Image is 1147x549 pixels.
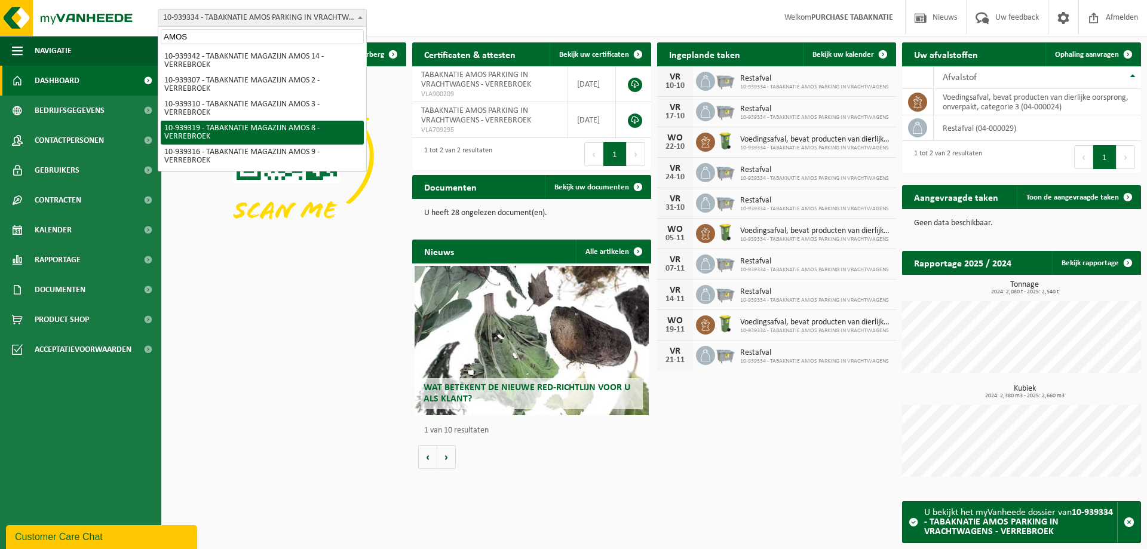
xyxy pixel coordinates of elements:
img: WB-0140-HPE-GN-50 [715,314,735,334]
div: VR [663,164,687,173]
p: U heeft 28 ongelezen document(en). [424,209,639,217]
div: WO [663,225,687,234]
span: Restafval [740,287,889,297]
a: Bekijk uw kalender [803,42,895,66]
button: Next [1117,145,1135,169]
span: Rapportage [35,245,81,275]
span: Restafval [740,165,889,175]
div: VR [663,194,687,204]
span: Dashboard [35,66,79,96]
span: Gebruikers [35,155,79,185]
span: Bedrijfsgegevens [35,96,105,125]
img: WB-2500-GAL-GY-01 [715,100,735,121]
div: VR [663,346,687,356]
div: 21-11 [663,356,687,364]
span: Toon de aangevraagde taken [1026,194,1119,201]
td: [DATE] [568,102,616,138]
h2: Rapportage 2025 / 2024 [902,251,1023,274]
span: 10-939334 - TABAKNATIE AMOS PARKING IN VRACHTWAGENS [740,175,889,182]
div: 19-11 [663,326,687,334]
li: 10-939307 - TABAKNATIE MAGAZIJN AMOS 2 - VERREBROEK [161,73,364,97]
span: Voedingsafval, bevat producten van dierlijke oorsprong, onverpakt, categorie 3 [740,318,890,327]
span: Bekijk uw certificaten [559,51,629,59]
strong: 10-939334 - TABAKNATIE AMOS PARKING IN VRACHTWAGENS - VERREBROEK [924,508,1113,536]
span: Voedingsafval, bevat producten van dierlijke oorsprong, onverpakt, categorie 3 [740,135,890,145]
span: TABAKNATIE AMOS PARKING IN VRACHTWAGENS - VERREBROEK [421,106,531,125]
span: Restafval [740,348,889,358]
span: Bekijk uw documenten [554,183,629,191]
h2: Certificaten & attesten [412,42,528,66]
img: WB-2500-GAL-GY-01 [715,161,735,182]
button: Volgende [437,445,456,469]
span: 10-939334 - TABAKNATIE AMOS PARKING IN VRACHTWAGENS [740,358,889,365]
button: 1 [1093,145,1117,169]
div: 10-10 [663,82,687,90]
div: WO [663,133,687,143]
div: U bekijkt het myVanheede dossier van [924,502,1117,542]
span: 10-939334 - TABAKNATIE AMOS PARKING IN VRACHTWAGENS [740,145,890,152]
td: restafval (04-000029) [934,115,1141,141]
div: VR [663,103,687,112]
span: 10-939334 - TABAKNATIE AMOS PARKING IN VRACHTWAGENS [740,206,889,213]
span: Product Shop [35,305,89,335]
a: Wat betekent de nieuwe RED-richtlijn voor u als klant? [415,266,649,415]
li: 10-939316 - TABAKNATIE MAGAZIJN AMOS 9 - VERREBROEK [161,145,364,168]
span: 10-939334 - TABAKNATIE AMOS PARKING IN VRACHTWAGENS - VERREBROEK [158,9,367,27]
span: Afvalstof [943,73,977,82]
p: Geen data beschikbaar. [914,219,1129,228]
div: 05-11 [663,234,687,243]
span: Contracten [35,185,81,215]
span: 10-939334 - TABAKNATIE AMOS PARKING IN VRACHTWAGENS [740,114,889,121]
span: Voedingsafval, bevat producten van dierlijke oorsprong, onverpakt, categorie 3 [740,226,890,236]
span: 10-939334 - TABAKNATIE AMOS PARKING IN VRACHTWAGENS [740,84,889,91]
a: Ophaling aanvragen [1045,42,1140,66]
button: Next [627,142,645,166]
span: Restafval [740,74,889,84]
a: Alle artikelen [576,240,650,263]
a: Bekijk uw documenten [545,175,650,199]
div: 1 tot 2 van 2 resultaten [908,144,982,170]
a: Toon de aangevraagde taken [1017,185,1140,209]
img: WB-0140-HPE-GN-50 [715,222,735,243]
button: Vorige [418,445,437,469]
li: 10-939342 - TABAKNATIE MAGAZIJN AMOS 14 - VERREBROEK [161,49,364,73]
h3: Tonnage [908,281,1141,295]
span: Kalender [35,215,72,245]
button: Verberg [348,42,405,66]
td: [DATE] [568,66,616,102]
img: WB-0140-HPE-GN-50 [715,131,735,151]
div: 14-11 [663,295,687,303]
div: WO [663,316,687,326]
div: VR [663,72,687,82]
a: Bekijk rapportage [1052,251,1140,275]
img: WB-2500-GAL-GY-01 [715,192,735,212]
span: 10-939334 - TABAKNATIE AMOS PARKING IN VRACHTWAGENS - VERREBROEK [158,10,366,26]
div: 1 tot 2 van 2 resultaten [418,141,492,167]
span: Wat betekent de nieuwe RED-richtlijn voor u als klant? [424,383,630,404]
div: 17-10 [663,112,687,121]
li: 10-939310 - TABAKNATIE MAGAZIJN AMOS 3 - VERREBROEK [161,97,364,121]
div: VR [663,286,687,295]
button: 1 [603,142,627,166]
iframe: chat widget [6,523,200,549]
td: voedingsafval, bevat producten van dierlijke oorsprong, onverpakt, categorie 3 (04-000024) [934,89,1141,115]
img: WB-2500-GAL-GY-01 [715,253,735,273]
span: Verberg [358,51,384,59]
a: Bekijk uw certificaten [550,42,650,66]
span: VLA709295 [421,125,559,135]
span: Contactpersonen [35,125,104,155]
span: VLA900209 [421,90,559,99]
img: WB-2500-GAL-GY-01 [715,70,735,90]
h2: Ingeplande taken [657,42,752,66]
span: 2024: 2,080 t - 2025: 2,540 t [908,289,1141,295]
span: Restafval [740,196,889,206]
img: WB-2500-GAL-GY-01 [715,344,735,364]
h3: Kubiek [908,385,1141,399]
button: Previous [1074,145,1093,169]
span: 10-939334 - TABAKNATIE AMOS PARKING IN VRACHTWAGENS [740,327,890,335]
span: Navigatie [35,36,72,66]
span: TABAKNATIE AMOS PARKING IN VRACHTWAGENS - VERREBROEK [421,70,531,89]
h2: Nieuws [412,240,466,263]
span: 10-939334 - TABAKNATIE AMOS PARKING IN VRACHTWAGENS [740,236,890,243]
span: Restafval [740,257,889,266]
